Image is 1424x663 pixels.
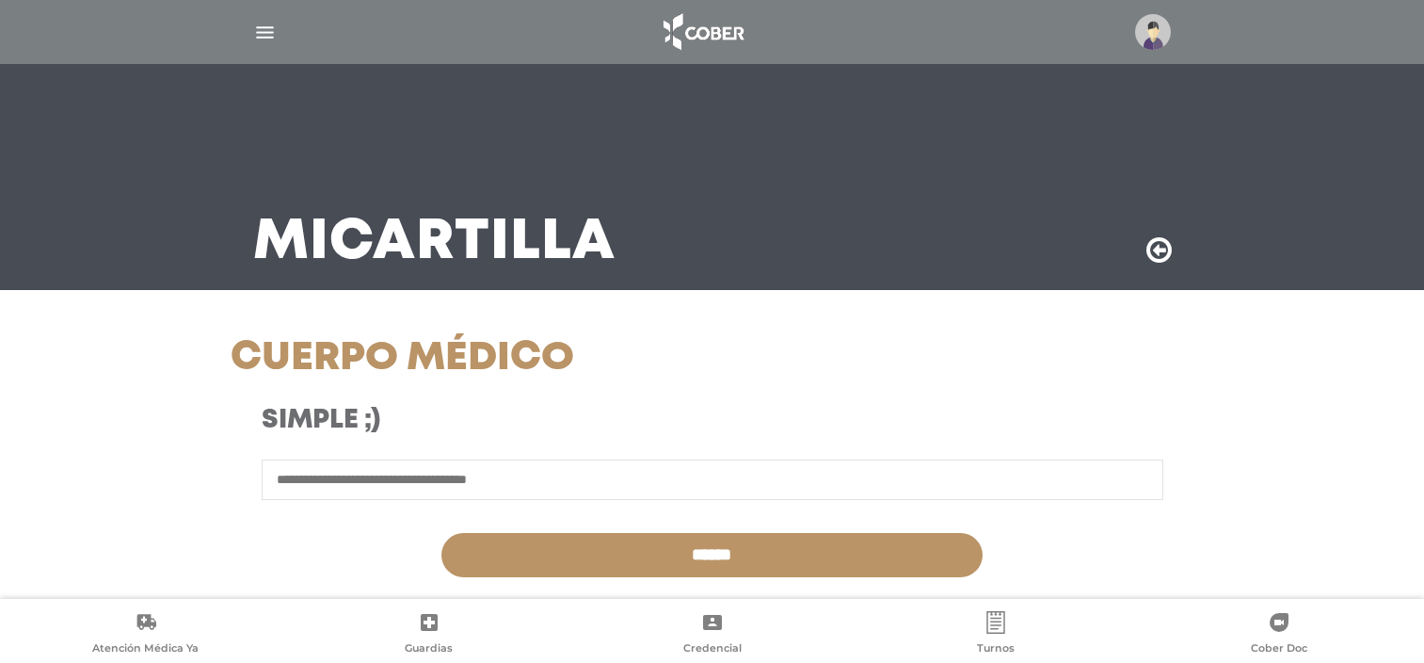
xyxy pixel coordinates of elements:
[653,9,752,55] img: logo_cober_home-white.png
[405,641,453,658] span: Guardias
[570,611,854,659] a: Credencial
[262,405,833,437] h3: Simple ;)
[1251,641,1307,658] span: Cober Doc
[854,611,1137,659] a: Turnos
[253,21,277,44] img: Cober_menu-lines-white.svg
[92,641,199,658] span: Atención Médica Ya
[1137,611,1420,659] a: Cober Doc
[1135,14,1171,50] img: profile-placeholder.svg
[253,218,616,267] h3: Mi Cartilla
[231,335,864,382] h1: Cuerpo Médico
[977,641,1015,658] span: Turnos
[683,641,742,658] span: Credencial
[4,611,287,659] a: Atención Médica Ya
[287,611,570,659] a: Guardias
